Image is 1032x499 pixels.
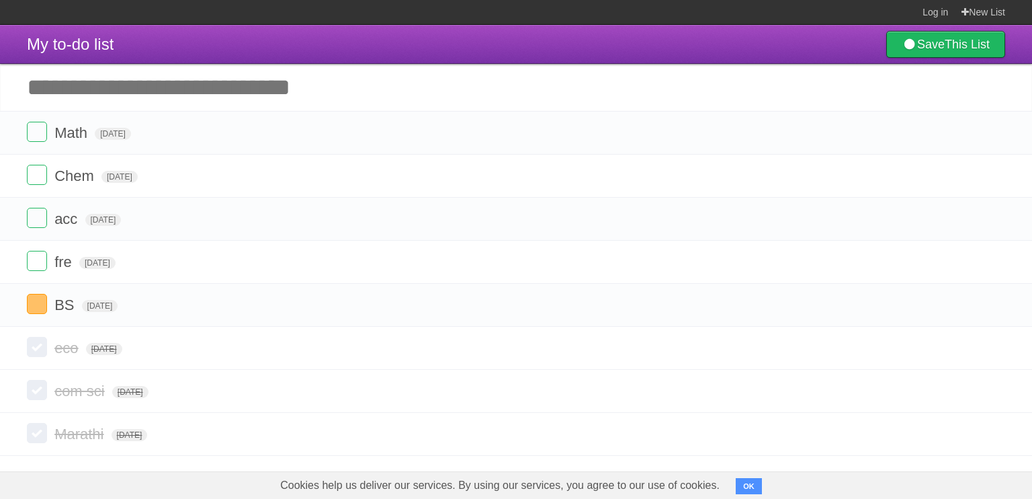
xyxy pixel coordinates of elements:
label: Done [27,165,47,185]
button: OK [736,478,762,494]
a: SaveThis List [886,31,1005,58]
span: [DATE] [95,128,131,140]
label: Done [27,251,47,271]
span: BS [54,297,77,313]
span: acc [54,210,81,227]
label: Done [27,337,47,357]
span: [DATE] [85,214,122,226]
span: [DATE] [112,429,148,441]
span: [DATE] [86,343,122,355]
span: My to-do list [27,35,114,53]
label: Done [27,208,47,228]
label: Done [27,122,47,142]
span: Marathi [54,426,107,443]
span: Chem [54,167,97,184]
span: [DATE] [82,300,118,312]
label: Done [27,380,47,400]
label: Done [27,423,47,443]
span: eco [54,340,81,356]
span: com sci [54,383,108,399]
span: Math [54,124,91,141]
b: This List [945,38,990,51]
span: fre [54,254,75,270]
label: Done [27,294,47,314]
span: [DATE] [101,171,138,183]
span: [DATE] [79,257,116,269]
span: Cookies help us deliver our services. By using our services, you agree to our use of cookies. [267,472,733,499]
span: [DATE] [112,386,148,398]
